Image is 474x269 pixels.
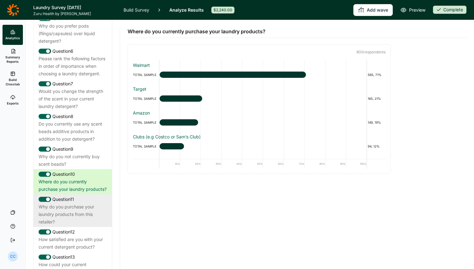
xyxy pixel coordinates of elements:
div: Why do you not currently buy scent beads? [39,153,107,168]
div: 80% [305,159,325,169]
div: 30% [201,159,222,169]
span: Summary Reports [5,55,20,64]
div: 94, 12% [367,143,386,150]
span: Zuru Health by [PERSON_NAME] [33,11,116,16]
div: CC [8,251,18,261]
div: 90% [325,159,346,169]
div: Why do you prefer pods (flings/capsules) over liquid detergent? [39,22,107,45]
a: Preview [400,6,425,14]
span: Build Crosstab [5,78,20,86]
div: TOTAL SAMPLE [133,143,160,150]
div: 10% [160,159,180,169]
div: 50% [242,159,263,169]
div: 565, 71% [367,71,386,78]
div: Clubs (e.g Costco or Sam’s Club) [133,134,386,140]
div: $2,240.00 [211,7,234,13]
div: Why do you purchase your laundry products from this retailer? [39,203,107,226]
div: Question 8 [39,113,107,120]
span: Exports [7,101,19,105]
div: TOTAL SAMPLE [133,119,160,126]
span: Analytics [5,36,20,40]
div: 100% [346,159,367,169]
div: Grocery store ([PERSON_NAME]) [133,158,386,164]
div: TOTAL SAMPLE [133,95,160,102]
button: Add wave [353,4,393,16]
div: Walmart [133,62,386,68]
div: Please rank the following factors in order of importance when choosing a laundry detergent. [39,55,107,78]
div: 40% [222,159,242,169]
div: 60% [263,159,284,169]
span: Where do you currently purchase your laundry products? [128,28,266,35]
div: Question 12 [39,228,107,236]
div: Question 9 [39,145,107,153]
a: Exports [3,90,23,110]
div: Question 11 [39,196,107,203]
div: 149, 19% [367,119,386,126]
div: Target [133,86,386,92]
span: Preview [409,6,425,14]
div: Would you change the strength of the scent in your current laundry detergent? [39,88,107,110]
button: Complete [433,6,466,14]
a: Analytics [3,25,23,45]
div: Question 7 [39,80,107,88]
div: Where do you currently purchase your laundry products? [39,178,107,193]
div: Do you currently use any scent beads additive products in addition to your detergent? [39,120,107,143]
h1: Laundry Survey [DATE] [33,4,116,11]
div: Amazon [133,110,386,116]
p: 800 respondent s [133,50,386,55]
div: How satisfied are you with your current detergent product? [39,236,107,251]
div: TOTAL SAMPLE [133,71,160,78]
div: Question 6 [39,47,107,55]
a: Summary Reports [3,45,23,67]
a: Build Crosstab [3,67,23,90]
div: 20% [180,159,201,169]
div: 165, 21% [367,95,386,102]
div: Question 10 [39,170,107,178]
div: Question 13 [39,253,107,261]
div: 70% [284,159,305,169]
